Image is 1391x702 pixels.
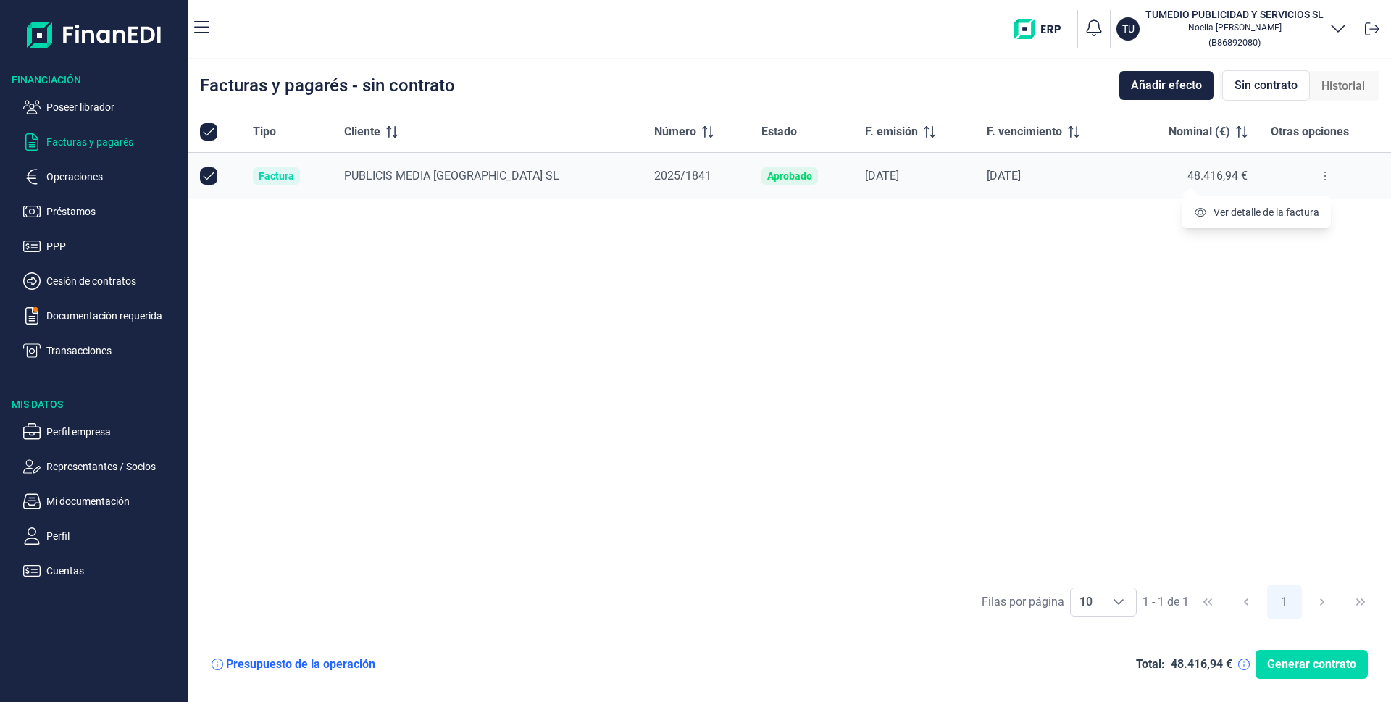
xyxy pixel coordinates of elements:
[1071,588,1101,616] span: 10
[1193,205,1319,220] a: Ver detalle de la factura
[1187,169,1248,183] span: 48.416,94 €
[23,133,183,151] button: Facturas y pagarés
[46,307,183,325] p: Documentación requerida
[46,458,183,475] p: Representantes / Socios
[46,342,183,359] p: Transacciones
[200,167,217,185] div: Row Unselected null
[23,99,183,116] button: Poseer librador
[1101,588,1136,616] div: Choose
[200,77,455,94] div: Facturas y pagarés - sin contrato
[1229,585,1263,619] button: Previous Page
[987,169,1114,183] div: [DATE]
[1136,657,1165,672] div: Total:
[46,168,183,185] p: Operaciones
[46,238,183,255] p: PPP
[46,203,183,220] p: Préstamos
[23,307,183,325] button: Documentación requerida
[1122,22,1135,36] p: TU
[46,133,183,151] p: Facturas y pagarés
[1131,77,1202,94] span: Añadir efecto
[1143,596,1189,608] span: 1 - 1 de 1
[1182,199,1331,225] li: Ver detalle de la factura
[226,657,375,672] div: Presupuesto de la operación
[23,562,183,580] button: Cuentas
[1267,656,1356,673] span: Generar contrato
[23,527,183,545] button: Perfil
[654,169,711,183] span: 2025/1841
[1119,71,1214,100] button: Añadir efecto
[1116,7,1347,51] button: TUTUMEDIO PUBLICIDAD Y SERVICIOS SLNoelia [PERSON_NAME](B86892080)
[767,170,812,182] div: Aprobado
[987,123,1062,141] span: F. vencimiento
[23,342,183,359] button: Transacciones
[1169,123,1230,141] span: Nominal (€)
[1310,72,1377,101] div: Historial
[23,458,183,475] button: Representantes / Socios
[1145,7,1324,22] h3: TUMEDIO PUBLICIDAD Y SERVICIOS SL
[344,169,559,183] span: PUBLICIS MEDIA [GEOGRAPHIC_DATA] SL
[761,123,797,141] span: Estado
[46,493,183,510] p: Mi documentación
[1343,585,1378,619] button: Last Page
[27,12,162,58] img: Logo de aplicación
[23,272,183,290] button: Cesión de contratos
[46,99,183,116] p: Poseer librador
[23,238,183,255] button: PPP
[982,593,1064,611] div: Filas por página
[1214,205,1319,220] span: Ver detalle de la factura
[1271,123,1349,141] span: Otras opciones
[1190,585,1225,619] button: First Page
[200,123,217,141] div: All items selected
[253,123,276,141] span: Tipo
[23,493,183,510] button: Mi documentación
[1145,22,1324,33] p: Noelia [PERSON_NAME]
[46,562,183,580] p: Cuentas
[1222,70,1310,101] div: Sin contrato
[1321,78,1365,95] span: Historial
[344,123,380,141] span: Cliente
[46,272,183,290] p: Cesión de contratos
[1235,77,1298,94] span: Sin contrato
[1171,657,1232,672] div: 48.416,94 €
[1267,585,1302,619] button: Page 1
[1305,585,1340,619] button: Next Page
[865,169,964,183] div: [DATE]
[23,203,183,220] button: Préstamos
[865,123,918,141] span: F. emisión
[654,123,696,141] span: Número
[46,423,183,440] p: Perfil empresa
[1208,37,1261,48] small: Copiar cif
[23,168,183,185] button: Operaciones
[259,170,294,182] div: Factura
[23,423,183,440] button: Perfil empresa
[1256,650,1368,679] button: Generar contrato
[1014,19,1072,39] img: erp
[46,527,183,545] p: Perfil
